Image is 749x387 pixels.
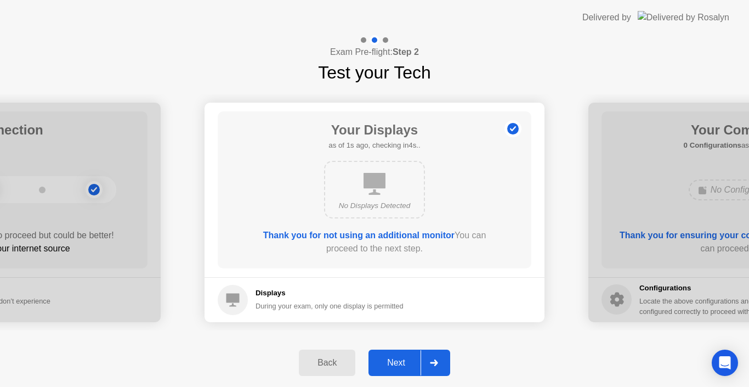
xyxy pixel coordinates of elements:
[256,288,404,299] h5: Displays
[372,358,421,368] div: Next
[256,301,404,311] div: During your exam, only one display is permitted
[582,11,631,24] div: Delivered by
[328,120,420,140] h1: Your Displays
[712,350,738,376] div: Open Intercom Messenger
[368,350,450,376] button: Next
[393,47,419,57] b: Step 2
[249,229,500,255] div: You can proceed to the next step.
[263,231,455,240] b: Thank you for not using an additional monitor
[318,59,431,86] h1: Test your Tech
[328,140,420,151] h5: as of 1s ago, checking in4s..
[330,46,419,59] h4: Exam Pre-flight:
[334,200,415,211] div: No Displays Detected
[299,350,355,376] button: Back
[302,358,352,368] div: Back
[638,11,729,24] img: Delivered by Rosalyn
